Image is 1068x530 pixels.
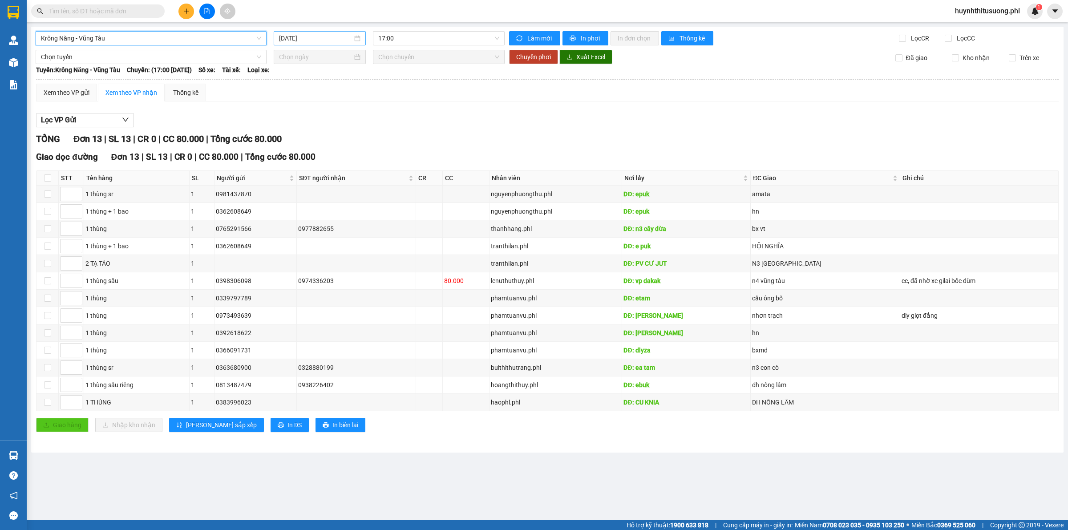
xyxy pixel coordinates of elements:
strong: 0369 525 060 [937,522,975,529]
button: uploadGiao hàng [36,418,89,432]
div: phamtuanvu.phl [491,311,621,320]
div: 2 TẠ TÁO [85,259,188,268]
div: Xem theo VP nhận [105,88,157,97]
span: Đã giao [902,53,931,63]
div: buithithutrang.phl [491,363,621,372]
div: DĐ: dlyza [623,345,749,355]
div: HỘI NGHĨA [752,241,898,251]
div: 0813487479 [216,380,295,390]
div: 1 thùng sầu riêng [85,380,188,390]
input: Tìm tên, số ĐT hoặc mã đơn [49,6,154,16]
span: down [122,116,129,123]
button: plus [178,4,194,19]
span: printer [323,422,329,429]
th: CC [443,171,489,186]
div: 1 [191,259,213,268]
div: 0973493639 [216,311,295,320]
div: 1 [191,311,213,320]
div: haophl.phl [491,397,621,407]
span: | [170,152,172,162]
div: hn [752,206,898,216]
div: 0328880199 [298,363,414,372]
div: 0938226402 [298,380,414,390]
div: 1 [191,397,213,407]
button: syncLàm mới [509,31,560,45]
th: CR [416,171,443,186]
div: N3 [GEOGRAPHIC_DATA] [752,259,898,268]
button: downloadXuất Excel [559,50,612,64]
span: Tổng cước 80.000 [245,152,316,162]
div: 0977882655 [298,224,414,234]
div: DH NÔNG LÂM [752,397,898,407]
div: 1 [191,363,213,372]
input: 14/09/2025 [279,33,352,43]
div: nhơn trạch [752,311,898,320]
th: SL [190,171,214,186]
button: printerIn biên lai [316,418,365,432]
div: 1 thùng sr [85,363,188,372]
td: 0977882655 [297,220,416,238]
span: bar-chart [668,35,676,42]
span: Đơn 13 [73,134,102,144]
div: 0363680900 [216,363,295,372]
span: question-circle [9,471,18,480]
div: hoangthithuy.phl [491,380,621,390]
button: sort-ascending[PERSON_NAME] sắp xếp [169,418,264,432]
button: Lọc VP Gửi [36,113,134,127]
span: Làm mới [527,33,553,43]
div: 0398306098 [216,276,295,286]
div: 1 [191,380,213,390]
span: In DS [287,420,302,430]
div: 1 thùng + 1 bao [85,206,188,216]
span: aim [224,8,231,14]
div: 0765291566 [216,224,295,234]
div: 1 THÙNG [85,397,188,407]
span: SL 13 [109,134,131,144]
div: 0974336203 [298,276,414,286]
span: Số xe: [198,65,215,75]
div: DĐ: [PERSON_NAME] [623,311,749,320]
div: Xem theo VP gửi [44,88,89,97]
span: | [133,134,135,144]
span: | [715,520,716,530]
span: 1 [1037,4,1040,10]
div: 1 [191,224,213,234]
div: 1 [191,293,213,303]
button: bar-chartThống kê [661,31,713,45]
span: Chọn chuyến [378,50,499,64]
div: DĐ: CU KNIA [623,397,749,407]
div: 0362608649 [216,206,295,216]
div: 0383996023 [216,397,295,407]
img: warehouse-icon [9,36,18,45]
img: warehouse-icon [9,451,18,460]
div: đh nông lâm [752,380,898,390]
span: In phơi [581,33,601,43]
span: Lọc CR [907,33,930,43]
span: file-add [204,8,210,14]
img: solution-icon [9,80,18,89]
div: thanhhang.phl [491,224,621,234]
th: Tên hàng [84,171,190,186]
span: Loại xe: [247,65,270,75]
div: DĐ: ea tam [623,363,749,372]
span: notification [9,491,18,500]
span: Giao dọc đường [36,152,98,162]
img: logo-vxr [8,6,19,19]
div: phamtuanvu.phl [491,328,621,338]
span: Người gửi [217,173,287,183]
span: | [206,134,208,144]
span: huynhthitusuong.phl [948,5,1027,16]
span: In biên lai [332,420,358,430]
span: Trên xe [1016,53,1043,63]
div: tranthilan.phl [491,259,621,268]
span: SL 13 [146,152,168,162]
div: phamtuanvu.phl [491,345,621,355]
input: Chọn ngày [279,52,352,62]
div: 1 [191,241,213,251]
span: Tổng cước 80.000 [210,134,282,144]
div: cc, đã nhờ xe gilai bốc dùm [902,276,1057,286]
div: 1 [191,276,213,286]
span: Cung cấp máy in - giấy in: [723,520,793,530]
div: amata [752,189,898,199]
span: sync [516,35,524,42]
